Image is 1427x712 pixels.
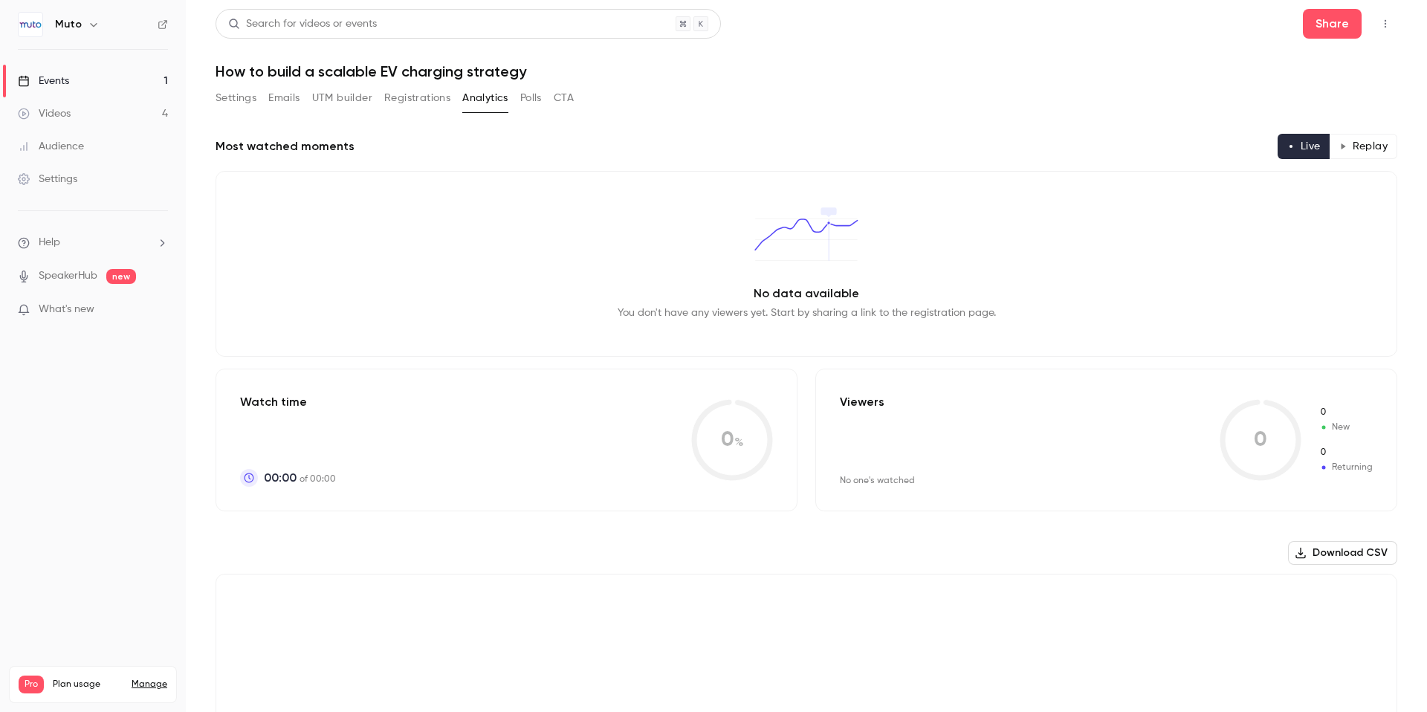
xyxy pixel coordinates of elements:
[216,86,256,110] button: Settings
[520,86,542,110] button: Polls
[264,469,336,487] p: of 00:00
[216,62,1397,80] h1: How to build a scalable EV charging strategy
[1330,134,1397,159] button: Replay
[1319,461,1373,474] span: Returning
[228,16,377,32] div: Search for videos or events
[268,86,300,110] button: Emails
[19,13,42,36] img: Muto
[1319,446,1373,459] span: Returning
[840,393,884,411] p: Viewers
[1278,134,1330,159] button: Live
[18,172,77,187] div: Settings
[18,235,168,250] li: help-dropdown-opener
[19,676,44,693] span: Pro
[18,106,71,121] div: Videos
[462,86,508,110] button: Analytics
[840,475,915,487] div: No one's watched
[312,86,372,110] button: UTM builder
[132,679,167,690] a: Manage
[1288,541,1397,565] button: Download CSV
[18,74,69,88] div: Events
[18,139,84,154] div: Audience
[384,86,450,110] button: Registrations
[39,235,60,250] span: Help
[240,393,336,411] p: Watch time
[1319,406,1373,419] span: New
[53,679,123,690] span: Plan usage
[264,469,297,487] span: 00:00
[1303,9,1362,39] button: Share
[150,303,168,317] iframe: Noticeable Trigger
[39,268,97,284] a: SpeakerHub
[1319,421,1373,434] span: New
[554,86,574,110] button: CTA
[106,269,136,284] span: new
[216,137,355,155] h2: Most watched moments
[754,285,859,302] p: No data available
[618,305,996,320] p: You don't have any viewers yet. Start by sharing a link to the registration page.
[39,302,94,317] span: What's new
[55,17,82,32] h6: Muto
